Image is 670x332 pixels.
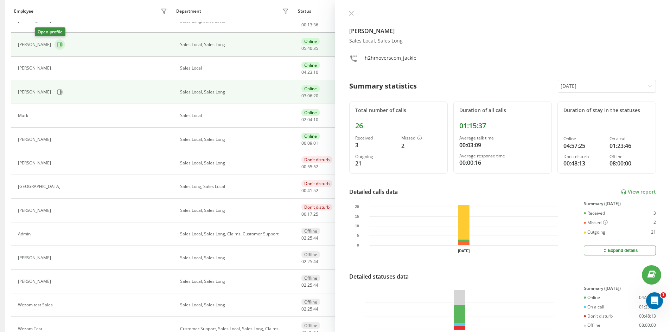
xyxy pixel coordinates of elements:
[301,212,318,217] div: : :
[313,164,318,170] span: 52
[301,164,318,169] div: : :
[349,81,417,91] div: Summary statistics
[301,251,320,258] div: Offline
[180,279,291,284] div: Sales Local, Sales Long
[18,232,32,236] div: Admin
[180,42,291,47] div: Sales Local, Sales Long
[301,109,320,116] div: Online
[18,90,53,95] div: [PERSON_NAME]
[301,38,320,45] div: Online
[459,154,546,158] div: Average response time
[301,259,318,264] div: : :
[301,22,318,27] div: : :
[301,164,306,170] span: 00
[355,122,442,130] div: 26
[313,188,318,194] span: 52
[646,292,663,309] iframe: Intercom live chat
[313,259,318,265] span: 44
[35,27,65,36] div: Open profile
[365,54,416,65] div: h2hmoverscom_jackie
[180,184,291,189] div: Sales Long, Sales Local
[584,246,656,255] button: Expand details
[610,136,650,141] div: On a call
[584,201,656,206] div: Summary ([DATE])
[355,108,442,113] div: Total number of calls
[14,9,33,14] div: Employee
[307,117,312,123] span: 04
[301,62,320,69] div: Online
[313,140,318,146] span: 01
[313,117,318,123] span: 10
[180,255,291,260] div: Sales Local, Sales Long
[301,141,318,146] div: : :
[301,259,306,265] span: 02
[355,205,359,209] text: 20
[301,235,306,241] span: 02
[301,322,320,329] div: Offline
[653,211,656,216] div: 3
[355,136,396,141] div: Received
[307,235,312,241] span: 25
[639,305,656,310] div: 01:23:46
[180,326,291,331] div: Customer Support, Sales Local, Sales Long, Claims
[584,305,604,310] div: On a call
[459,141,546,149] div: 00:03:09
[639,323,656,328] div: 08:00:00
[584,295,600,300] div: Online
[301,275,320,281] div: Offline
[307,306,312,312] span: 25
[180,137,291,142] div: Sales Local, Sales Long
[653,220,656,226] div: 2
[18,326,44,331] div: Wezom Test
[349,272,409,281] div: Detailed statuses data
[584,220,608,226] div: Missed
[301,117,318,122] div: : :
[301,299,320,305] div: Offline
[307,69,312,75] span: 23
[301,140,306,146] span: 00
[307,93,312,99] span: 06
[301,188,318,193] div: : :
[298,9,311,14] div: Status
[301,45,306,51] span: 05
[18,184,62,189] div: [GEOGRAPHIC_DATA]
[301,307,318,312] div: : :
[313,45,318,51] span: 35
[584,286,656,291] div: Summary ([DATE])
[563,142,604,150] div: 04:57:25
[313,22,318,28] span: 36
[301,133,320,139] div: Online
[584,323,600,328] div: Offline
[401,142,442,150] div: 2
[301,93,318,98] div: : :
[307,22,312,28] span: 13
[301,117,306,123] span: 02
[301,93,306,99] span: 03
[401,136,442,141] div: Missed
[307,211,312,217] span: 17
[602,248,638,253] div: Expand details
[180,90,291,95] div: Sales Local, Sales Long
[563,108,650,113] div: Duration of stay in the statuses
[313,211,318,217] span: 25
[180,113,291,118] div: Sales Local
[18,255,53,260] div: [PERSON_NAME]
[301,236,318,241] div: : :
[651,230,656,235] div: 21
[584,314,613,319] div: Don't disturb
[18,18,53,23] div: [PERSON_NAME]
[307,164,312,170] span: 55
[180,66,291,71] div: Sales Local
[661,292,666,298] span: 1
[18,113,30,118] div: Mark
[563,154,604,159] div: Don't disturb
[349,188,398,196] div: Detailed calls data
[301,283,318,288] div: : :
[313,282,318,288] span: 44
[301,70,318,75] div: : :
[355,224,359,228] text: 10
[349,27,656,35] h4: [PERSON_NAME]
[639,314,656,319] div: 00:48:13
[301,211,306,217] span: 00
[610,159,650,168] div: 08:00:00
